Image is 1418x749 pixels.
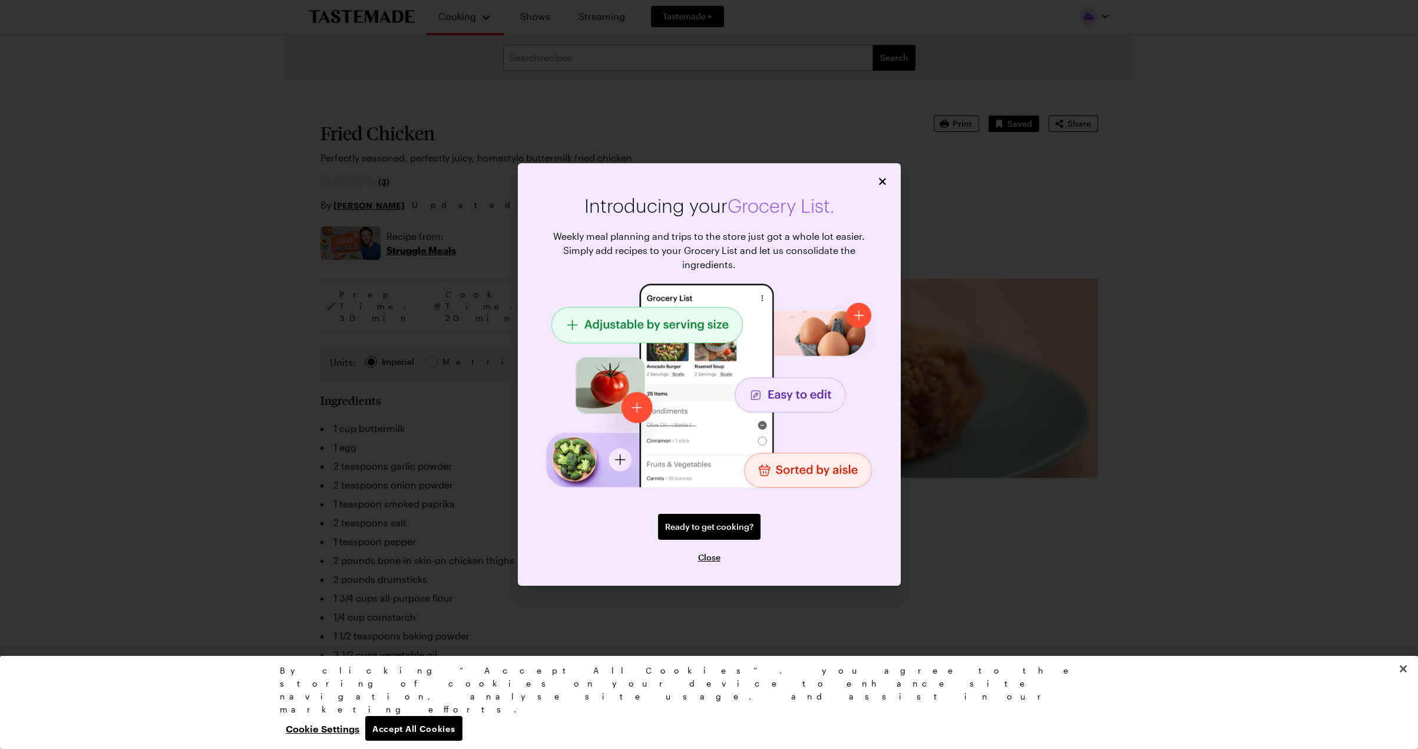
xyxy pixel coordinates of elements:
[658,514,761,540] a: Ready to get cooking?
[665,521,753,533] span: Ready to get cooking?
[541,196,877,217] h2: Introducing your
[728,196,834,217] span: Grocery List.
[698,552,720,563] button: Close
[1390,656,1416,682] button: Close
[280,716,365,741] button: Cookie Settings
[280,664,1128,716] div: By clicking “Accept All Cookies”, you agree to the storing of cookies on your device to enhance s...
[280,664,1128,741] div: Privacy
[365,716,462,741] button: Accept All Cookies
[541,229,877,272] p: Weekly meal planning and trips to the store just got a whole lot easier. Simply add recipes to yo...
[876,175,889,188] button: Close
